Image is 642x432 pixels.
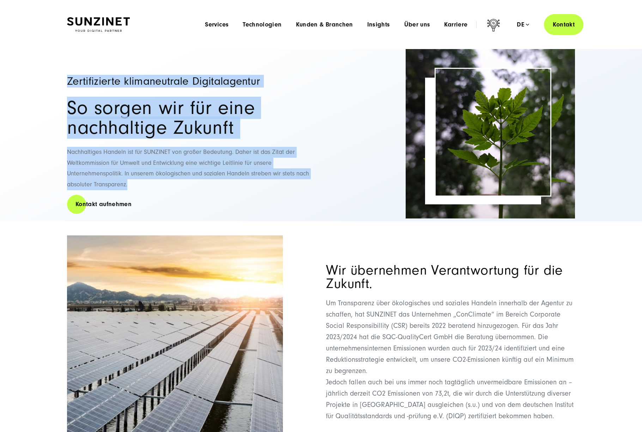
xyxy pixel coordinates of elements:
h2: Wir übernehmen Verantwortung für die Zukunft. [326,264,575,290]
p: Um Transparenz über ökologisches und soziales Handeln innerhalb der Agentur zu schaffen, hat SUNZ... [326,298,575,422]
h1: Zertifizierte klimaneutrale Digitalagentur [67,76,314,87]
a: Technologien [243,21,281,28]
img: SUNZINET Full Service Digital Agentur [67,17,130,32]
a: Kontakt aufnehmen [67,194,140,214]
a: Über uns [404,21,430,28]
div: de [517,21,529,28]
img: Klimaneutrale Digitalagentur [436,69,550,196]
a: Services [205,21,229,28]
a: Insights [367,21,390,28]
img: Klimaneutrale Digitalagentur [406,49,575,218]
a: Karriere [444,21,467,28]
a: Kontakt [544,14,583,35]
span: Nachhaltiges Handeln ist für SUNZINET von großer Bedeutung. Daher ist das Zitat der Weltkommissio... [67,148,309,188]
h2: So sorgen wir für eine nachhaltige Zukunft [67,98,314,138]
a: Kunden & Branchen [296,21,353,28]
